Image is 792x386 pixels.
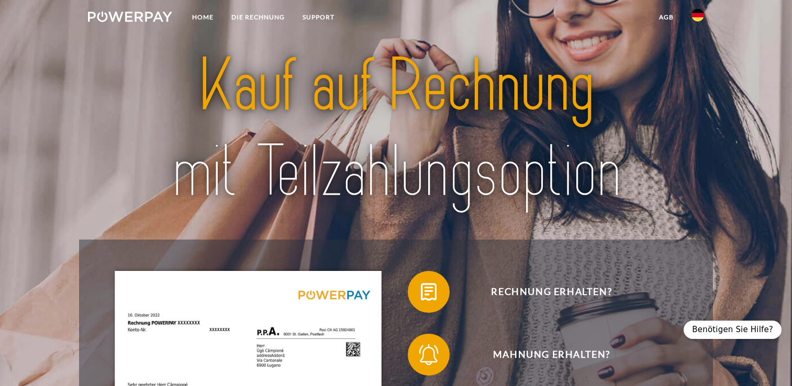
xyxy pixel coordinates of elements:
a: DIE RECHNUNG [222,8,294,27]
img: title-powerpay_de.svg [118,39,674,220]
a: agb [650,8,683,27]
div: Benötigen Sie Hilfe? [684,321,782,339]
img: de [691,9,704,21]
button: Mahnung erhalten? [408,334,680,376]
img: qb_bill.svg [416,279,442,305]
span: Mahnung erhalten? [423,334,680,376]
a: SUPPORT [294,8,343,27]
img: qb_bell.svg [416,342,442,368]
a: Home [183,8,222,27]
button: Rechnung erhalten? [408,271,680,313]
span: Rechnung erhalten? [423,271,680,313]
img: logo-powerpay-white.svg [88,12,172,22]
